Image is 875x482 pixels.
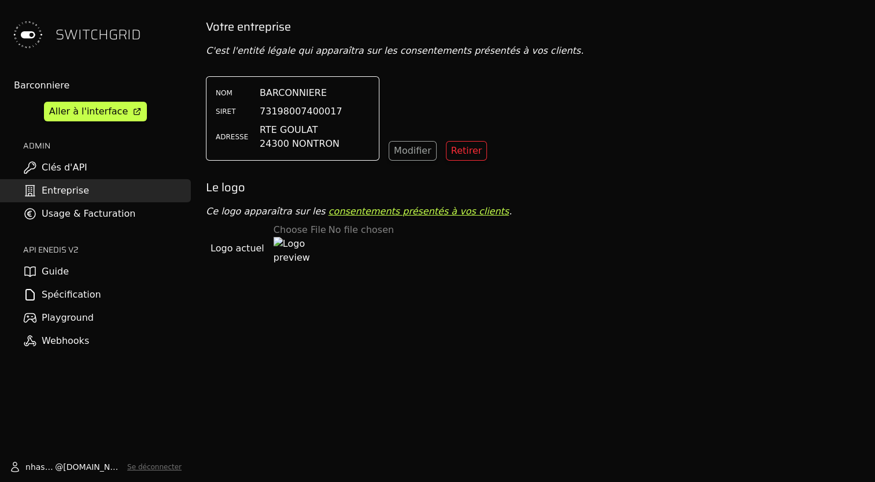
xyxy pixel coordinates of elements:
[260,105,342,118] span: 73198007400017
[260,137,339,151] span: 24300 NONTRON
[216,132,250,142] label: ADRESSE
[389,141,437,161] button: Modifier
[9,16,46,53] img: Switchgrid Logo
[56,25,141,44] span: SWITCHGRID
[206,44,866,58] p: C'est l'entité légale qui apparaîtra sur les consentements présentés à vos clients.
[14,79,191,92] div: Barconniere
[206,18,866,35] h2: Votre entreprise
[127,462,182,472] button: Se déconnecter
[206,179,866,195] h2: Le logo
[55,461,63,473] span: @
[25,461,55,473] span: nhassad
[216,88,250,98] label: NOM
[44,102,147,121] a: Aller à l'interface
[49,105,128,118] div: Aller à l'interface
[446,141,488,161] button: Retirer
[206,205,866,218] p: Ce logo apparaîtra sur les .
[260,86,327,100] span: BARCONNIERE
[23,244,191,255] h2: API ENEDIS v2
[216,107,250,116] label: SIRET
[23,140,191,151] h2: ADMIN
[274,237,311,274] img: Logo preview
[260,123,339,137] span: RTE GOULAT
[451,144,482,158] div: Retirer
[63,461,123,473] span: [DOMAIN_NAME]
[211,242,264,255] span: Logo actuel
[394,144,431,158] div: Modifier
[328,206,509,217] a: consentements présentés à vos clients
